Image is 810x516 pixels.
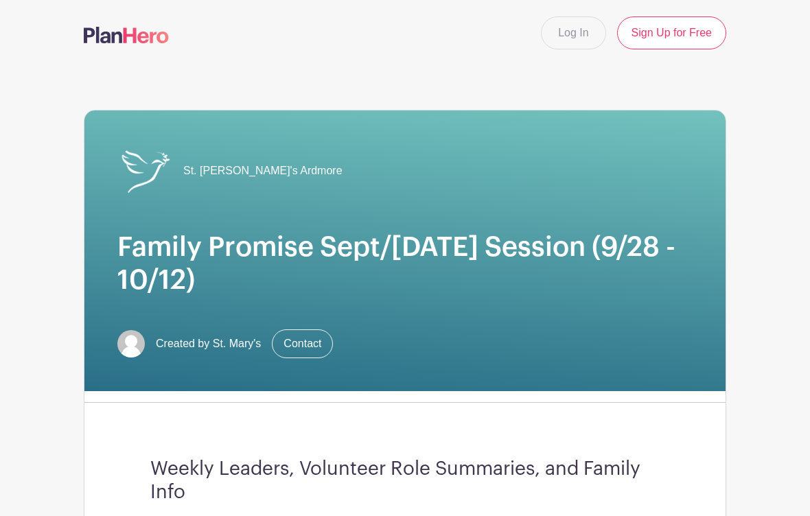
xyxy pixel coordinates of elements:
[117,143,172,198] img: St_Marys_Logo_White.png
[183,163,343,179] span: St. [PERSON_NAME]'s Ardmore
[156,336,261,352] span: Created by St. Mary's
[541,16,605,49] a: Log In
[117,330,145,357] img: default-ce2991bfa6775e67f084385cd625a349d9dcbb7a52a09fb2fda1e96e2d18dcdb.png
[84,27,169,43] img: logo-507f7623f17ff9eddc593b1ce0a138ce2505c220e1c5a4e2b4648c50719b7d32.svg
[150,458,660,504] h3: Weekly Leaders, Volunteer Role Summaries, and Family Info
[617,16,726,49] a: Sign Up for Free
[117,231,693,296] h1: Family Promise Sept/[DATE] Session (9/28 - 10/12)
[272,329,333,358] a: Contact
